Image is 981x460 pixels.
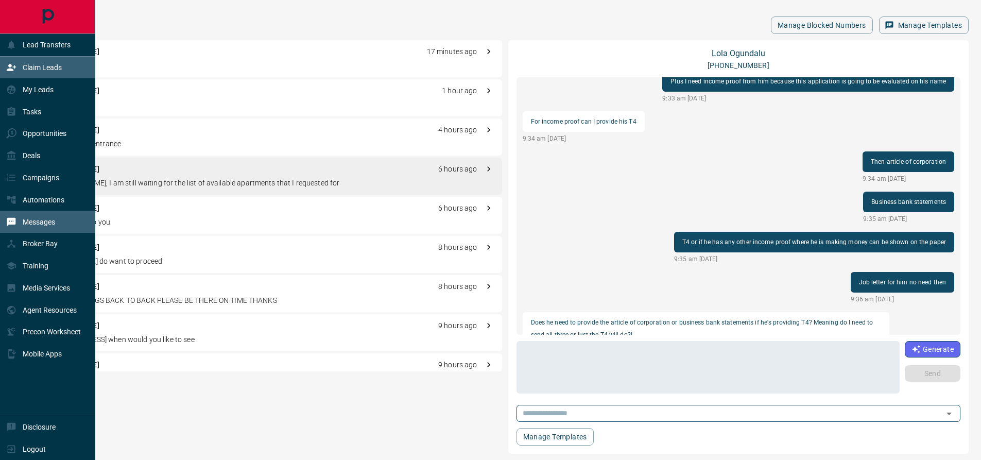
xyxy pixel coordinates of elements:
p: T4 or if he has any other income proof where he is making money can be shown on the paper [682,236,946,248]
p: 8 hours ago [438,242,477,253]
p: 9 hours ago [438,320,477,331]
p: 9:36 am [DATE] [851,295,955,304]
p: 9 hours ago [438,360,477,370]
p: I sent the files to you [43,217,494,228]
p: 1 hour ago [442,86,477,96]
a: Lola Ogundalu [712,48,765,58]
p: [PERSON_NAME] do want to proceed [43,256,494,267]
p: 17 minutes ago [427,46,477,57]
p: 4 hours ago [438,125,477,135]
p: Does he need to provide the article of corporation or business bank statements if he's providing ... [531,316,882,341]
p: 9:34 am [DATE] [523,134,645,143]
button: Manage Blocked Numbers [771,16,873,34]
p: 6 hours ago [438,164,477,175]
p: Yes please [43,99,494,110]
p: Job letter for him no need then [859,276,946,288]
button: Open [942,406,956,421]
p: Booked [43,60,494,71]
p: 9:35 am [DATE] [674,254,954,264]
p: 9:34 am [DATE] [863,174,954,183]
p: [STREET_ADDRESS] when would you like to see [43,334,494,345]
button: Manage Templates [879,16,969,34]
p: 9:35 am [DATE] [863,214,954,224]
p: 8 hours ago [438,281,477,292]
p: i HAVE SHOWINGS BACK TO BACK PLEASE BE THERE ON TIME THANKS [43,295,494,306]
button: Manage Templates [517,428,594,446]
p: 6 hours ago [438,203,477,214]
p: Then article of corporation [871,156,946,168]
p: 9:33 am [DATE] [662,94,954,103]
p: Hi [PERSON_NAME], I am still waiting for the list of available apartments that I requested for [43,178,494,189]
p: Plus I need income proof from him because this application is going to be evaluated on his name [670,75,946,88]
button: Generate [905,341,960,357]
p: Business bank statements [871,196,946,208]
p: For income proof can I provide his T4 [531,115,636,128]
p: [PHONE_NUMBER] [708,60,769,71]
p: I'm at the back entrance [43,139,494,149]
